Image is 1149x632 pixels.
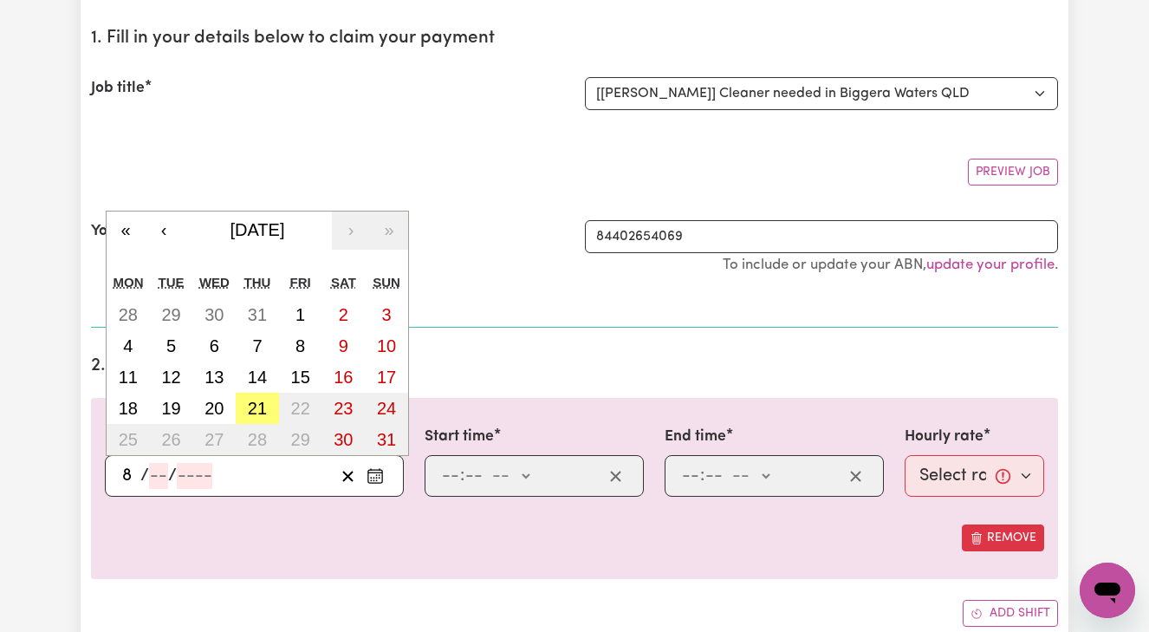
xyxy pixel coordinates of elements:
[252,336,262,355] abbr: 7 August 2025
[334,399,353,418] abbr: 23 August 2025
[192,362,236,393] button: 13 August 2025
[91,355,1058,377] h2: 2. Enter the details of your shift(s)
[166,336,176,355] abbr: 5 August 2025
[365,424,408,455] button: 31 August 2025
[926,257,1055,272] a: update your profile
[192,424,236,455] button: 27 August 2025
[236,362,279,393] button: 14 August 2025
[107,362,150,393] button: 11 August 2025
[968,159,1058,186] button: Preview Job
[230,220,285,239] span: [DATE]
[377,430,396,449] abbr: 31 August 2025
[210,336,219,355] abbr: 6 August 2025
[377,336,396,355] abbr: 10 August 2025
[290,275,311,290] abbr: Friday
[91,77,145,100] label: Job title
[291,399,310,418] abbr: 22 August 2025
[441,463,460,489] input: --
[161,399,180,418] abbr: 19 August 2025
[279,330,322,362] button: 8 August 2025
[145,212,183,250] button: ‹
[334,463,361,489] button: Clear date
[339,305,348,324] abbr: 2 August 2025
[119,430,138,449] abbr: 25 August 2025
[248,399,267,418] abbr: 21 August 2025
[322,330,366,362] button: 9 August 2025
[295,305,305,324] abbr: 1 August 2025
[183,212,332,250] button: [DATE]
[365,362,408,393] button: 17 August 2025
[91,28,1058,49] h2: 1. Fill in your details below to claim your payment
[236,424,279,455] button: 28 August 2025
[322,393,366,424] button: 23 August 2025
[425,426,494,448] label: Start time
[704,463,724,489] input: --
[161,368,180,387] abbr: 12 August 2025
[331,275,356,290] abbr: Saturday
[236,393,279,424] button: 21 August 2025
[322,299,366,330] button: 2 August 2025
[119,399,138,418] abbr: 18 August 2025
[322,362,366,393] button: 16 August 2025
[150,393,193,424] button: 19 August 2025
[236,330,279,362] button: 7 August 2025
[377,399,396,418] abbr: 24 August 2025
[334,368,353,387] abbr: 16 August 2025
[279,362,322,393] button: 15 August 2025
[700,466,704,485] span: :
[373,275,400,290] abbr: Sunday
[905,426,983,448] label: Hourly rate
[236,299,279,330] button: 31 July 2025
[107,299,150,330] button: 28 July 2025
[279,393,322,424] button: 22 August 2025
[149,463,168,489] input: --
[107,330,150,362] button: 4 August 2025
[177,463,212,489] input: ----
[365,393,408,424] button: 24 August 2025
[279,299,322,330] button: 1 August 2025
[159,275,185,290] abbr: Tuesday
[192,393,236,424] button: 20 August 2025
[161,430,180,449] abbr: 26 August 2025
[119,305,138,324] abbr: 28 July 2025
[681,463,700,489] input: --
[295,336,305,355] abbr: 8 August 2025
[279,424,322,455] button: 29 August 2025
[140,466,149,485] span: /
[339,336,348,355] abbr: 9 August 2025
[168,466,177,485] span: /
[1080,563,1135,618] iframe: Button to launch messaging window
[244,275,271,290] abbr: Thursday
[150,362,193,393] button: 12 August 2025
[248,430,267,449] abbr: 28 August 2025
[192,299,236,330] button: 30 July 2025
[248,305,267,324] abbr: 31 July 2025
[91,220,156,243] label: Your ABN
[291,430,310,449] abbr: 29 August 2025
[365,299,408,330] button: 3 August 2025
[377,368,396,387] abbr: 17 August 2025
[370,212,408,250] button: »
[150,330,193,362] button: 5 August 2025
[248,368,267,387] abbr: 14 August 2025
[962,524,1044,551] button: Remove this shift
[107,212,145,250] button: «
[291,368,310,387] abbr: 15 August 2025
[199,275,230,290] abbr: Wednesday
[204,430,224,449] abbr: 27 August 2025
[121,463,140,489] input: --
[332,212,370,250] button: ›
[204,399,224,418] abbr: 20 August 2025
[365,330,408,362] button: 10 August 2025
[361,463,389,489] button: Enter the date of care work
[322,424,366,455] button: 30 August 2025
[963,600,1058,627] button: Add another shift
[464,463,484,489] input: --
[123,336,133,355] abbr: 4 August 2025
[119,368,138,387] abbr: 11 August 2025
[150,424,193,455] button: 26 August 2025
[192,330,236,362] button: 6 August 2025
[161,305,180,324] abbr: 29 July 2025
[105,426,230,448] label: Date of care work
[334,430,353,449] abbr: 30 August 2025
